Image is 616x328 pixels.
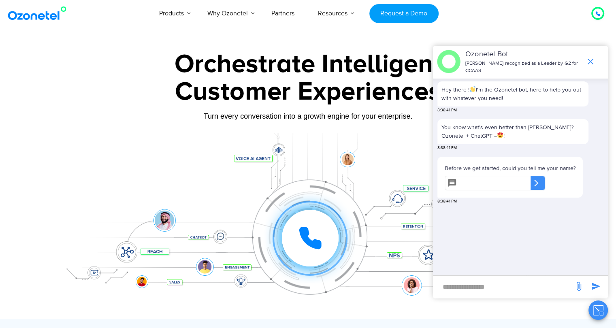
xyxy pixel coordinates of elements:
[437,145,457,151] span: 8:38:41 PM
[437,50,460,73] img: header
[437,107,457,113] span: 8:38:41 PM
[437,198,457,204] span: 8:38:41 PM
[437,280,570,294] div: new-msg-input
[470,86,475,92] img: 👋
[465,49,582,60] p: Ozonetel Bot
[55,51,561,77] div: Orchestrate Intelligent
[582,53,599,70] span: end chat or minimize
[571,278,587,294] span: send message
[55,112,561,121] div: Turn every conversation into a growth engine for your enterprise.
[588,300,608,320] button: Close chat
[497,132,503,138] img: 😍
[588,278,604,294] span: send message
[441,123,584,140] p: You know what's even better than [PERSON_NAME]? Ozonetel + ChatGPT = !
[441,85,584,102] p: Hey there ! I'm the Ozonetel bot, here to help you out with whatever you need!
[369,4,439,23] a: Request a Demo
[465,60,582,75] p: [PERSON_NAME] recognized as a Leader by G2 for CCAAS
[445,164,576,173] p: Before we get started, could you tell me your name?
[55,72,561,111] div: Customer Experiences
